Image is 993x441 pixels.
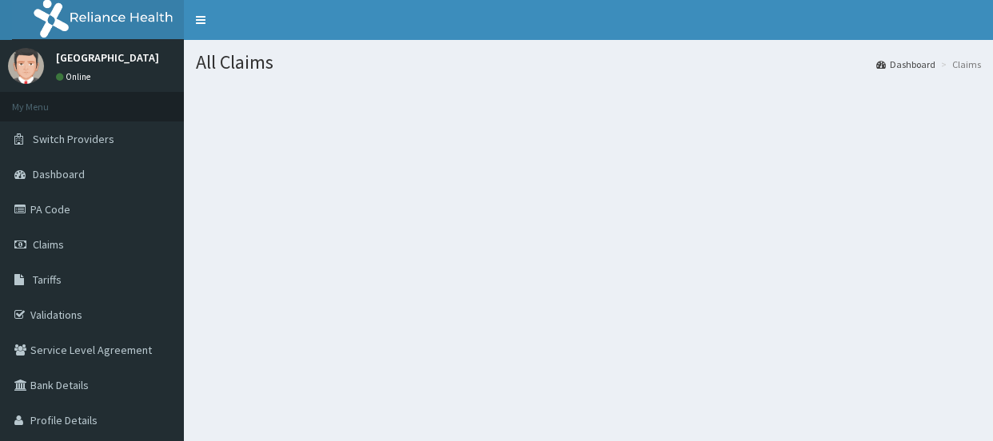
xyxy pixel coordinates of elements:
[33,237,64,252] span: Claims
[56,52,159,63] p: [GEOGRAPHIC_DATA]
[8,48,44,84] img: User Image
[56,71,94,82] a: Online
[876,58,935,71] a: Dashboard
[33,167,85,181] span: Dashboard
[33,132,114,146] span: Switch Providers
[937,58,981,71] li: Claims
[33,272,62,287] span: Tariffs
[196,52,981,73] h1: All Claims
